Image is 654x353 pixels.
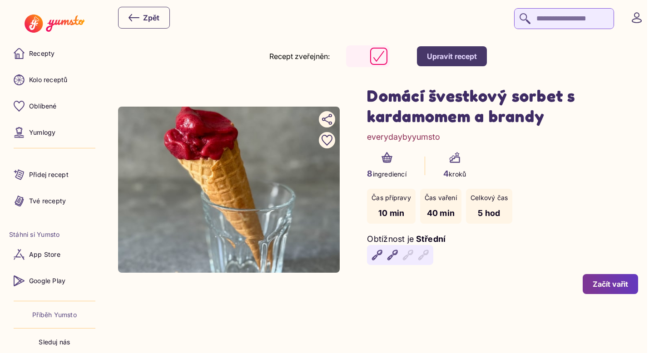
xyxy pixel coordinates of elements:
[425,193,457,202] p: Čas vaření
[427,51,477,61] div: Upravit recept
[9,95,100,117] a: Oblíbené
[367,85,638,126] h1: Domácí švestkový sorbet s kardamomem a brandy
[118,107,340,273] img: undefined
[367,233,414,245] p: Obtížnost je
[29,276,65,285] p: Google Play
[9,69,100,91] a: Kolo receptů
[118,7,170,29] button: Zpět
[29,170,69,179] p: Přidej recept
[367,167,406,180] p: ingrediencí
[29,128,55,137] p: Yumlogy
[583,274,638,294] button: Začít vařit
[29,102,57,111] p: Oblíbené
[367,169,372,178] span: 8
[9,230,100,239] li: Stáhni si Yumsto
[25,15,84,33] img: Yumsto logo
[29,75,68,84] p: Kolo receptů
[29,250,60,259] p: App Store
[417,46,487,66] button: Upravit recept
[9,164,100,186] a: Přidej recept
[367,131,440,143] a: everydaybyyumsto
[9,122,100,143] a: Yumlogy
[471,193,508,202] p: Celkový čas
[593,279,628,289] div: Začít vařit
[269,52,330,61] label: Recept zveřejněn:
[427,208,455,218] span: 40 min
[372,193,411,202] p: Čas přípravy
[29,49,54,58] p: Recepty
[443,167,466,180] p: kroků
[32,310,77,319] a: Příběh Yumsto
[9,244,100,265] a: App Store
[9,190,100,212] a: Tvé recepty
[9,43,100,64] a: Recepty
[478,208,500,218] span: 5 hod
[416,234,446,244] span: Střední
[129,12,159,23] div: Zpět
[443,169,449,178] span: 4
[39,338,70,347] p: Sleduj nás
[9,270,100,292] a: Google Play
[29,196,66,206] p: Tvé recepty
[378,208,405,218] span: 10 min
